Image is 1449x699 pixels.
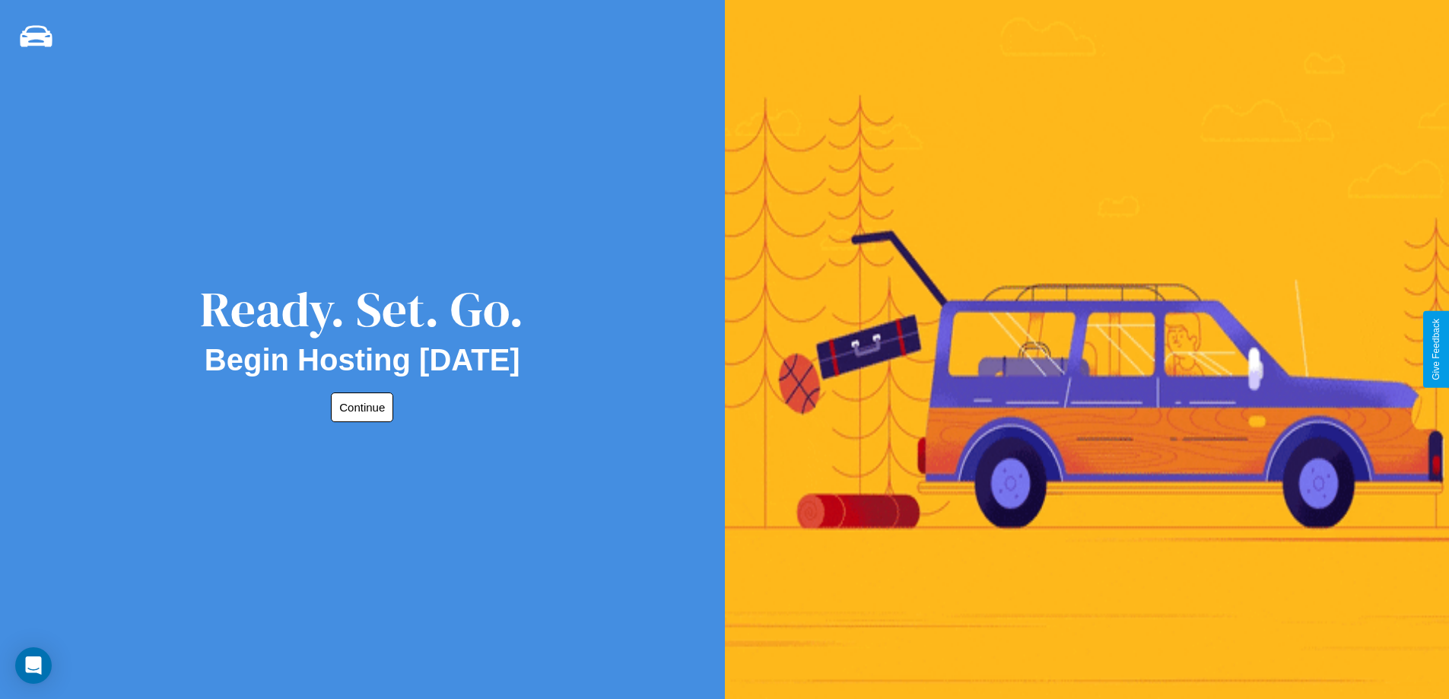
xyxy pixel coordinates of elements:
[200,275,524,343] div: Ready. Set. Go.
[15,647,52,684] div: Open Intercom Messenger
[205,343,520,377] h2: Begin Hosting [DATE]
[331,392,393,422] button: Continue
[1431,319,1441,380] div: Give Feedback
